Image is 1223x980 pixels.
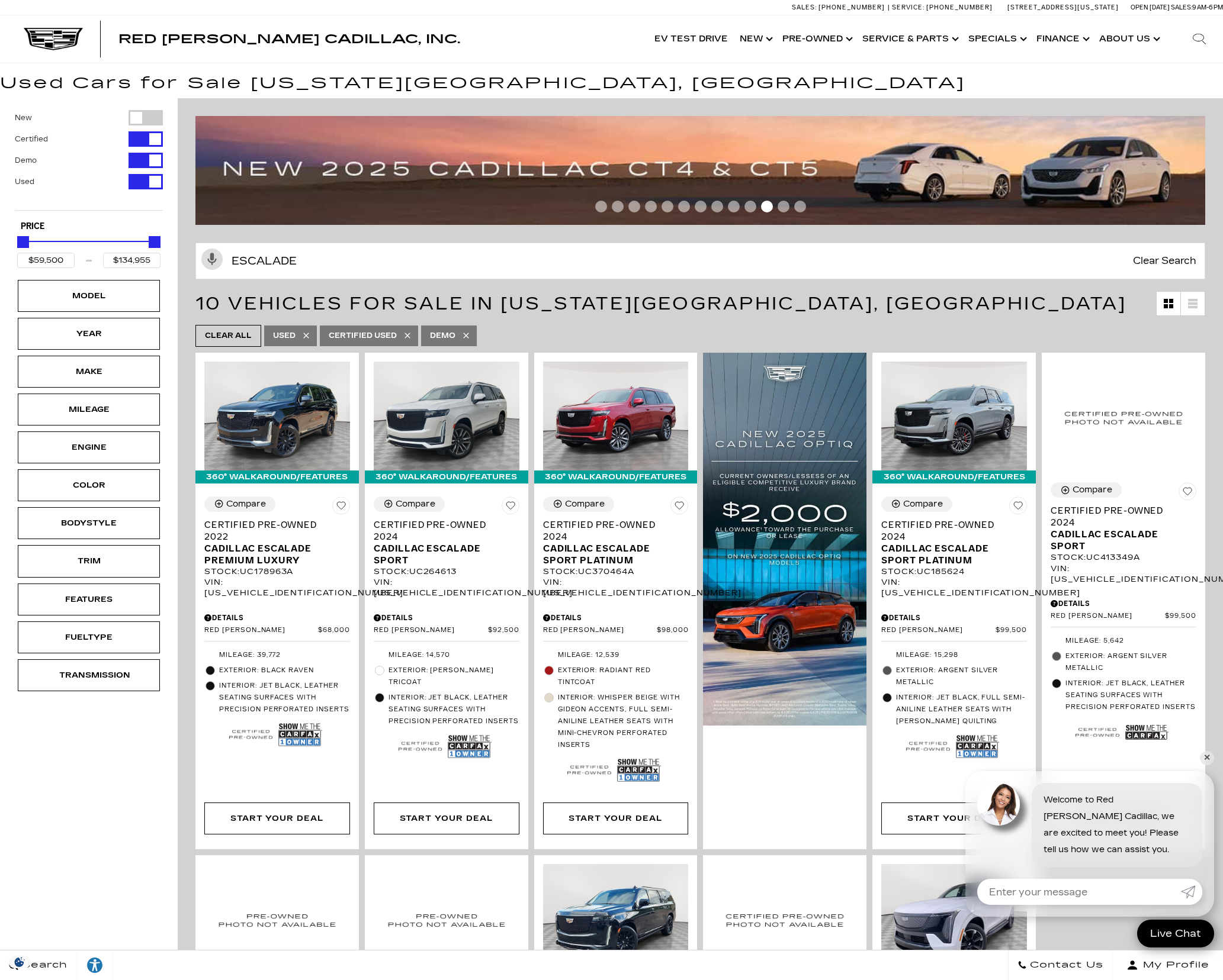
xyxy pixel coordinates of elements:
[1127,243,1202,279] span: Clear Search
[18,431,160,463] div: EngineEngine
[872,470,1036,483] div: 360° WalkAround/Features
[374,626,519,635] a: Red [PERSON_NAME] $92,500
[881,519,1027,566] a: Certified Pre-Owned 2024Cadillac Escalade Sport Platinum
[204,626,350,635] a: Red [PERSON_NAME] $68,000
[896,665,1027,688] span: Exterior: Argent Silver Metallic
[678,201,690,212] span: Go to slide 6
[1144,927,1207,940] span: Live Chat
[230,812,324,825] div: Start Your Deal
[956,732,1000,761] img: Show Me the CARFAX 1-Owner Badge
[543,519,689,566] a: Certified Pre-Owned 2024Cadillac Escalade Sport Platinum
[278,720,322,749] img: Show Me the CARFAX 1-Owner Badge
[1157,292,1180,315] a: Grid View
[543,566,689,577] div: Stock : UC370464A
[1065,678,1196,713] span: Interior: Jet Black, Leather seating surfaces with precision perforated inserts
[896,692,1027,727] span: Interior: Jet Black, Full semi-aniline leather seats with [PERSON_NAME] quilting
[389,665,519,688] span: Exterior: [PERSON_NAME] Tricoat
[195,116,1214,225] img: 2504-April-FOM-CT4-APR9
[1179,482,1196,505] button: Save Vehicle
[543,626,689,635] a: Red [PERSON_NAME] $98,000
[374,519,519,566] a: Certified Pre-Owned 2024Cadillac Escalade Sport
[543,864,689,973] img: 2022 Cadillac Escalade ESV Sport
[18,394,160,425] div: MileageMileage
[204,612,350,623] div: Pricing Details - Certified Pre-Owned 2022 Cadillac Escalade Premium Luxury
[881,864,1027,973] img: 2025 Cadillac ESCALADE IQ Sport 1
[1051,598,1196,609] div: Pricing Details - Certified Pre-Owned 2024 Cadillac Escalade Sport
[1137,920,1214,947] a: Live Chat
[1008,950,1113,980] a: Contact Us
[273,328,296,343] span: Used
[15,154,37,166] label: Demo
[17,253,75,268] input: Minimum
[77,950,113,980] a: Explore your accessibility options
[881,612,1027,623] div: Pricing Details - Certified Pre-Owned 2024 Cadillac Escalade Sport Platinum
[77,956,113,974] div: Explore your accessibility options
[996,626,1027,635] span: $99,500
[205,328,252,343] span: Clear All
[17,236,29,248] div: Minimum Price
[18,507,160,539] div: BodystyleBodystyle
[204,864,350,976] img: 2024 Cadillac Escalade V-Series
[543,626,657,635] span: Red [PERSON_NAME]
[977,879,1181,905] input: Enter your message
[18,584,160,615] div: FeaturesFeatures
[977,783,1020,826] img: Agent profile photo
[628,201,640,212] span: Go to slide 3
[204,519,341,543] span: Certified Pre-Owned 2022
[695,201,707,212] span: Go to slide 7
[558,692,689,751] span: Interior: Whisper Beige with Gideon accents, Full semi-aniline leather seats with mini-chevron pe...
[670,497,688,519] button: Save Vehicle
[1165,612,1196,621] span: $99,500
[18,318,160,350] div: YearYear
[881,577,1027,598] div: VIN: [US_VEHICLE_IDENTIFICATION_NUMBER]
[1065,650,1196,674] span: Exterior: Argent Silver Metallic
[892,4,925,11] span: Service:
[565,499,605,510] div: Compare
[792,4,888,11] a: Sales: [PHONE_NUMBER]
[430,328,455,343] span: Demo
[649,15,734,63] a: EV Test Drive
[711,201,723,212] span: Go to slide 8
[374,362,519,470] img: 2024 Cadillac Escalade Sport
[776,15,856,63] a: Pre-Owned
[118,33,460,45] a: Red [PERSON_NAME] Cadillac, Inc.
[204,362,350,470] img: 2022 Cadillac Escalade Premium Luxury
[1076,722,1119,743] img: Cadillac Certified Used Vehicle
[1131,4,1170,11] span: Open [DATE]
[612,201,624,212] span: Go to slide 2
[15,133,48,145] label: Certified
[962,15,1031,63] a: Specials
[778,201,789,212] span: Go to slide 12
[1181,879,1202,905] a: Submit
[59,669,118,682] div: Transmission
[543,577,689,598] div: VIN: [US_VEHICLE_IDENTIFICATION_NUMBER]
[1113,950,1223,980] button: Open user profile menu
[881,626,1027,635] a: Red [PERSON_NAME] $99,500
[1051,482,1122,498] button: Compare Vehicle
[558,665,689,688] span: Exterior: Radiant Red Tintcoat
[18,957,68,973] span: Search
[204,497,275,512] button: Compare Vehicle
[907,812,1001,825] div: Start Your Deal
[792,4,817,11] span: Sales:
[195,293,1126,314] span: 10 Vehicles for Sale in [US_STATE][GEOGRAPHIC_DATA], [GEOGRAPHIC_DATA]
[21,221,157,232] h5: Price
[712,864,858,976] img: 2022 Cadillac Escalade ESV Sport
[15,176,34,188] label: Used
[1007,4,1119,11] a: [STREET_ADDRESS][US_STATE]
[374,647,519,663] li: Mileage: 14,570
[881,497,952,512] button: Compare Vehicle
[226,499,266,510] div: Compare
[374,519,511,543] span: Certified Pre-Owned 2024
[389,692,519,727] span: Interior: Jet Black, Leather seating surfaces with precision perforated inserts
[543,497,614,512] button: Compare Vehicle
[332,497,350,519] button: Save Vehicle
[18,659,160,691] div: TransmissionTransmission
[543,647,689,663] li: Mileage: 12,539
[881,362,1027,470] img: 2024 Cadillac Escalade Sport Platinum
[818,4,885,11] span: [PHONE_NUMBER]
[59,289,118,302] div: Model
[318,626,350,635] span: $68,000
[543,543,680,566] span: Cadillac Escalade Sport Platinum
[543,802,689,834] div: Start Your Deal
